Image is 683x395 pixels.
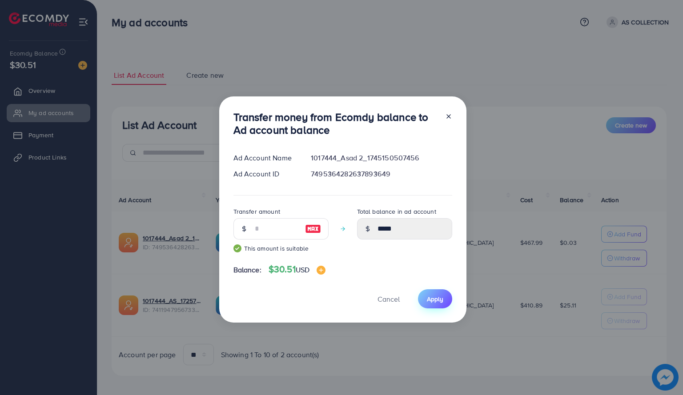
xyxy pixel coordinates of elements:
[296,265,309,275] span: USD
[304,153,459,163] div: 1017444_Asad 2_1745150507456
[233,207,280,216] label: Transfer amount
[233,265,261,275] span: Balance:
[357,207,436,216] label: Total balance in ad account
[226,169,304,179] div: Ad Account ID
[269,264,325,275] h4: $30.51
[366,289,411,308] button: Cancel
[305,223,321,234] img: image
[304,169,459,179] div: 7495364282637893649
[378,294,400,304] span: Cancel
[427,295,443,303] span: Apply
[233,244,329,253] small: This amount is suitable
[317,266,325,275] img: image
[418,289,452,308] button: Apply
[233,244,241,252] img: guide
[226,153,304,163] div: Ad Account Name
[233,111,438,136] h3: Transfer money from Ecomdy balance to Ad account balance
